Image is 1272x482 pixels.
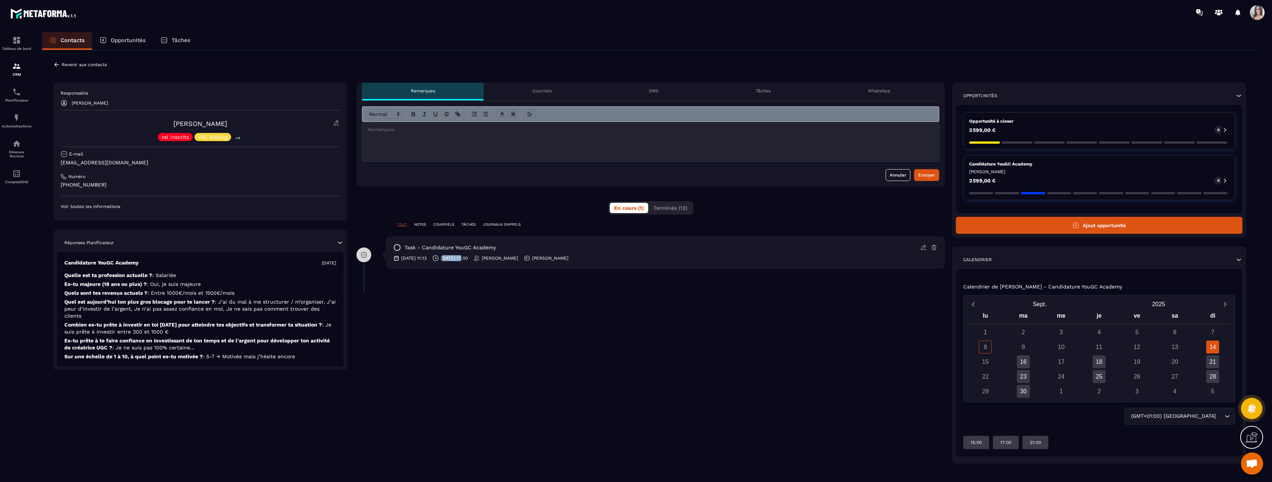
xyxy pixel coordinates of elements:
[1168,385,1181,398] div: 4
[64,290,336,297] p: Quels sont tes revenus actuels ?
[1000,440,1011,445] p: 17:00
[1017,341,1030,353] div: 9
[1093,326,1106,339] div: 4
[967,326,1232,398] div: Calendar days
[1030,440,1041,445] p: 21:00
[64,259,139,266] p: Candidature YouGC Academy
[64,298,336,319] p: Quel est aujourd’hui ton plus gros blocage pour te lancer ?
[2,56,31,82] a: formationformationCRM
[979,370,992,383] div: 22
[12,36,21,45] img: formation
[173,120,227,127] a: [PERSON_NAME]
[1168,341,1181,353] div: 13
[2,98,31,102] p: Planificateur
[969,118,1229,124] p: Opportunité à closer
[914,169,939,181] button: Envoyer
[1129,412,1217,420] span: (GMT+01:00) [GEOGRAPHIC_DATA]
[397,222,407,227] p: TOUT
[64,240,114,246] p: Réponses Planificateur
[12,113,21,122] img: automations
[69,151,83,157] p: E-mail
[64,281,336,288] p: Es-tu majeure (18 ans ou plus) ?
[967,299,980,309] button: Previous month
[967,311,1232,398] div: Calendar wrapper
[152,272,176,278] span: : Salariée
[12,169,21,178] img: accountant
[111,37,146,44] p: Opportunités
[61,159,340,166] p: [EMAIL_ADDRESS][DOMAIN_NAME]
[1017,370,1030,383] div: 23
[483,222,521,227] p: JOURNAUX D'APPELS
[532,88,552,94] p: Courriels
[1206,341,1219,353] div: 14
[64,337,336,351] p: Es-tu prête à te faire confiance en investissant de ton temps et de l'argent pour développer ton ...
[1206,355,1219,368] div: 21
[405,244,496,251] p: task - Candidature YouGC Academy
[64,321,336,335] p: Combien es-tu prête à investir en toi [DATE] pour atteindre tes objectifs et transformer ta situa...
[153,32,198,50] a: Tâches
[1194,311,1232,324] div: di
[1055,385,1068,398] div: 1
[1206,370,1219,383] div: 28
[401,255,427,261] p: [DATE] 11:13
[68,174,85,180] p: Numéro
[1118,311,1156,324] div: ve
[441,255,468,261] p: [DATE] 17:00
[1055,326,1068,339] div: 3
[433,222,454,227] p: COURRIELS
[1080,311,1118,324] div: je
[653,205,687,211] span: Terminés (12)
[92,32,153,50] a: Opportunités
[1055,341,1068,353] div: 10
[971,440,982,445] p: 15:00
[233,134,243,142] p: +4
[147,281,201,287] span: : Oui, je suis majeure
[1017,355,1030,368] div: 16
[112,345,194,351] span: : Je ne suis pas 100% certaine...
[532,255,568,261] p: [PERSON_NAME]
[614,205,644,211] span: En cours (1)
[64,272,336,279] p: Quelle est ta profession actuelle ?
[2,82,31,108] a: schedulerschedulerPlanificateur
[1168,326,1181,339] div: 6
[979,385,992,398] div: 29
[1017,385,1030,398] div: 30
[1042,311,1080,324] div: me
[61,181,340,188] p: [PHONE_NUMBER]
[963,284,1122,290] p: Calendrier de [PERSON_NAME] - Candidature YouGC Academy
[162,134,189,140] p: vsl inscrits
[963,257,992,263] p: Calendrier
[969,178,996,183] p: 2 599,00 €
[1168,370,1181,383] div: 27
[1130,326,1143,339] div: 5
[42,32,92,50] a: Contacts
[322,260,336,266] p: [DATE]
[980,298,1099,311] button: Open months overlay
[1004,311,1042,324] div: ma
[969,161,1229,167] p: Candidature YouGC Academy
[979,355,992,368] div: 15
[61,204,340,209] p: Voir toutes les informations
[1093,385,1106,398] div: 2
[969,127,996,133] p: 2 599,00 €
[62,62,107,67] p: Revenir aux contacts
[918,171,935,179] div: Envoyer
[10,7,77,20] img: logo
[64,353,336,360] p: Sur une échelle de 1 à 10, à quel point es-tu motivée ?
[2,180,31,184] p: Comptabilité
[1217,178,1219,183] p: 0
[649,203,692,213] button: Terminés (12)
[1217,127,1219,133] p: 0
[64,299,336,319] span: : J’ai du mal à me structurer / m’organiser, J’ai peur d’investir de l’argent, Je n’ai pas assez ...
[1055,355,1068,368] div: 17
[1218,299,1232,309] button: Next month
[2,134,31,164] a: social-networksocial-networkRéseaux Sociaux
[963,93,997,99] p: Opportunités
[1156,311,1194,324] div: sa
[12,88,21,96] img: scheduler
[482,255,518,261] p: [PERSON_NAME]
[2,164,31,189] a: accountantaccountantComptabilité
[61,37,85,44] p: Contacts
[1130,385,1143,398] div: 3
[979,326,992,339] div: 1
